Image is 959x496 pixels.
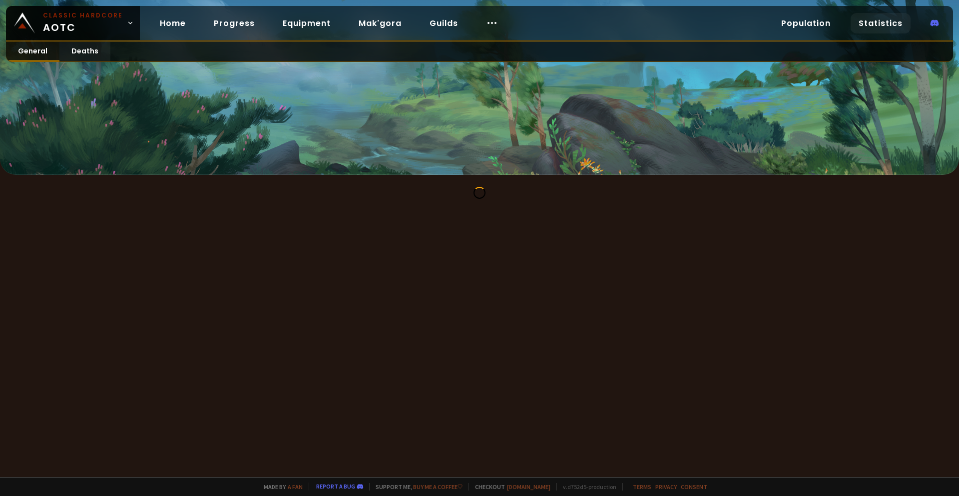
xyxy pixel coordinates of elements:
[681,483,707,491] a: Consent
[351,13,410,33] a: Mak'gora
[556,483,616,491] span: v. d752d5 - production
[469,483,550,491] span: Checkout
[507,483,550,491] a: [DOMAIN_NAME]
[59,42,110,61] a: Deaths
[43,11,123,35] span: AOTC
[6,42,59,61] a: General
[152,13,194,33] a: Home
[633,483,651,491] a: Terms
[655,483,677,491] a: Privacy
[851,13,911,33] a: Statistics
[6,6,140,40] a: Classic HardcoreAOTC
[369,483,463,491] span: Support me,
[258,483,303,491] span: Made by
[413,483,463,491] a: Buy me a coffee
[43,11,123,20] small: Classic Hardcore
[316,483,355,490] a: Report a bug
[422,13,466,33] a: Guilds
[773,13,839,33] a: Population
[275,13,339,33] a: Equipment
[206,13,263,33] a: Progress
[288,483,303,491] a: a fan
